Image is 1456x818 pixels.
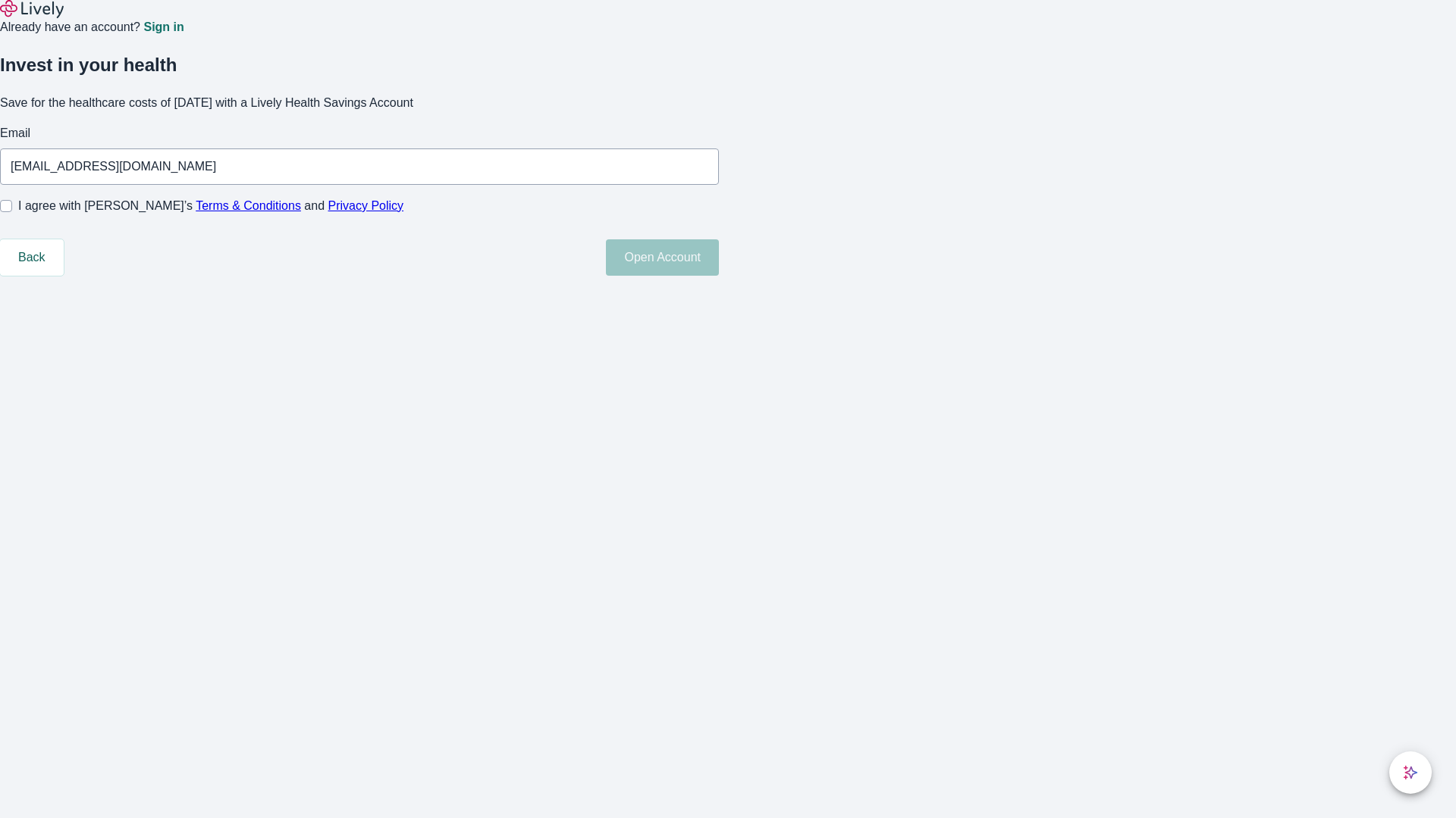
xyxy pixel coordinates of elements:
a: Terms & Conditions [196,199,301,212]
a: Sign in [143,21,184,33]
a: Privacy Policy [328,199,404,212]
button: chat [1389,751,1432,794]
span: I agree with [PERSON_NAME]’s and [18,197,403,215]
svg: Lively AI Assistant [1403,765,1418,780]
